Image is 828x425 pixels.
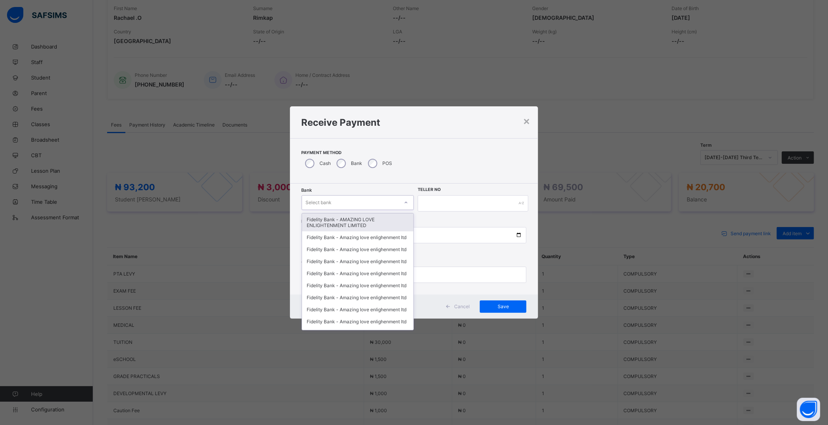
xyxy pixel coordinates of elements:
button: Open asap [797,398,820,421]
div: Fidelity Bank - Amazing love enlighenment ltd [302,328,414,340]
div: Fidelity Bank - Amazing love enlighenment ltd [302,255,414,267]
div: Fidelity Bank - Amazing love enlighenment ltd [302,279,414,291]
div: Select bank [306,195,332,210]
div: Fidelity Bank - AMAZING LOVE ENLIGHTENMENT LIMITED [302,213,414,231]
div: Fidelity Bank - Amazing love enlighenment ltd [302,267,414,279]
span: Save [486,304,521,309]
div: Fidelity Bank - Amazing love enlighenment ltd [302,316,414,328]
label: POS [383,160,392,166]
h1: Receive Payment [302,117,527,128]
div: Fidelity Bank - Amazing love enlighenment ltd [302,304,414,316]
label: Bank [351,160,363,166]
div: Fidelity Bank - Amazing love enlighenment ltd [302,291,414,304]
span: Cancel [454,304,470,309]
span: Payment Method [302,150,527,155]
div: Fidelity Bank - Amazing love enlighenment ltd [302,231,414,243]
span: Bank [302,187,312,193]
label: Cash [320,160,331,166]
label: Teller No [418,187,441,192]
div: Fidelity Bank - Amazing love enlighenment ltd [302,243,414,255]
div: × [523,114,530,127]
